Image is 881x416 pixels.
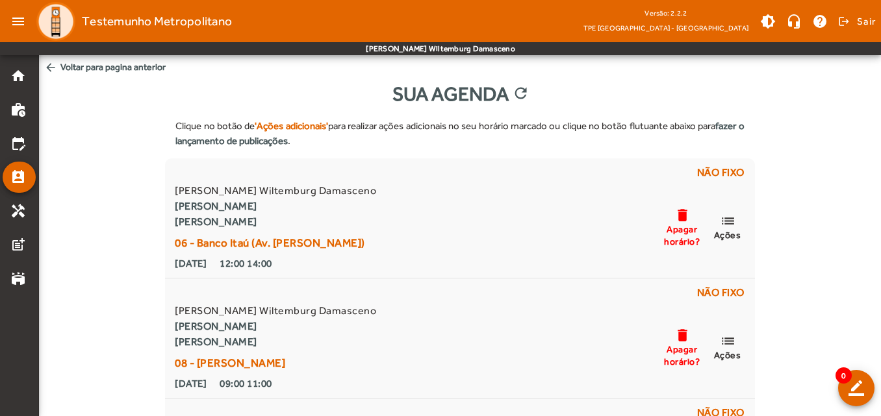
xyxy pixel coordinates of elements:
[82,11,232,32] span: Testemunho Metropolitano
[175,355,376,371] div: 08 - [PERSON_NAME]
[175,214,376,230] strong: [PERSON_NAME]
[10,68,26,84] mat-icon: home
[512,84,528,104] mat-icon: refresh
[172,285,747,303] div: Não fixo
[10,169,26,185] mat-icon: perm_contact_calendar
[255,120,327,131] strong: 'Ações adicionais'
[663,343,702,367] span: Apagar horário?
[836,367,852,384] span: 0
[720,213,735,229] mat-icon: list
[10,136,26,151] mat-icon: edit_calendar
[165,108,754,158] div: Clique no botão de para realizar ações adicionais no seu horário marcado ou clique no botão flutu...
[175,334,376,350] strong: [PERSON_NAME]
[175,199,376,214] strong: [PERSON_NAME]
[220,256,272,271] strong: 12:00 14:00
[663,223,702,247] span: Apagar horário?
[172,165,747,183] div: Não fixo
[175,319,376,334] strong: [PERSON_NAME]
[10,271,26,286] mat-icon: stadium
[175,235,376,251] div: 06 - Banco Itaú (Av. [PERSON_NAME])
[36,2,75,41] img: Logo TPE
[175,256,207,271] strong: [DATE]
[714,349,741,361] span: Ações
[583,5,748,21] div: Versão: 2.2.2
[714,229,741,241] span: Ações
[583,21,748,34] span: TPE [GEOGRAPHIC_DATA] - [GEOGRAPHIC_DATA]
[674,207,690,223] mat-icon: delete
[220,376,272,391] strong: 09:00 11:00
[175,183,376,199] span: [PERSON_NAME] Wiltemburg Damasceno
[10,237,26,252] mat-icon: post_add
[39,55,881,79] span: Voltar para pagina anterior
[175,376,207,391] strong: [DATE]
[674,327,690,343] mat-icon: delete
[836,12,876,31] button: Sair
[175,120,744,146] strong: fazer o lançamento de publicações
[31,2,232,41] a: Testemunho Metropolitano
[857,11,876,32] span: Sair
[44,61,57,74] mat-icon: arrow_back
[5,8,31,34] mat-icon: menu
[10,102,26,117] mat-icon: work_history
[720,333,735,349] mat-icon: list
[39,79,881,108] div: Sua Agenda
[10,203,26,219] mat-icon: handyman
[175,303,376,319] span: [PERSON_NAME] Wiltemburg Damasceno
